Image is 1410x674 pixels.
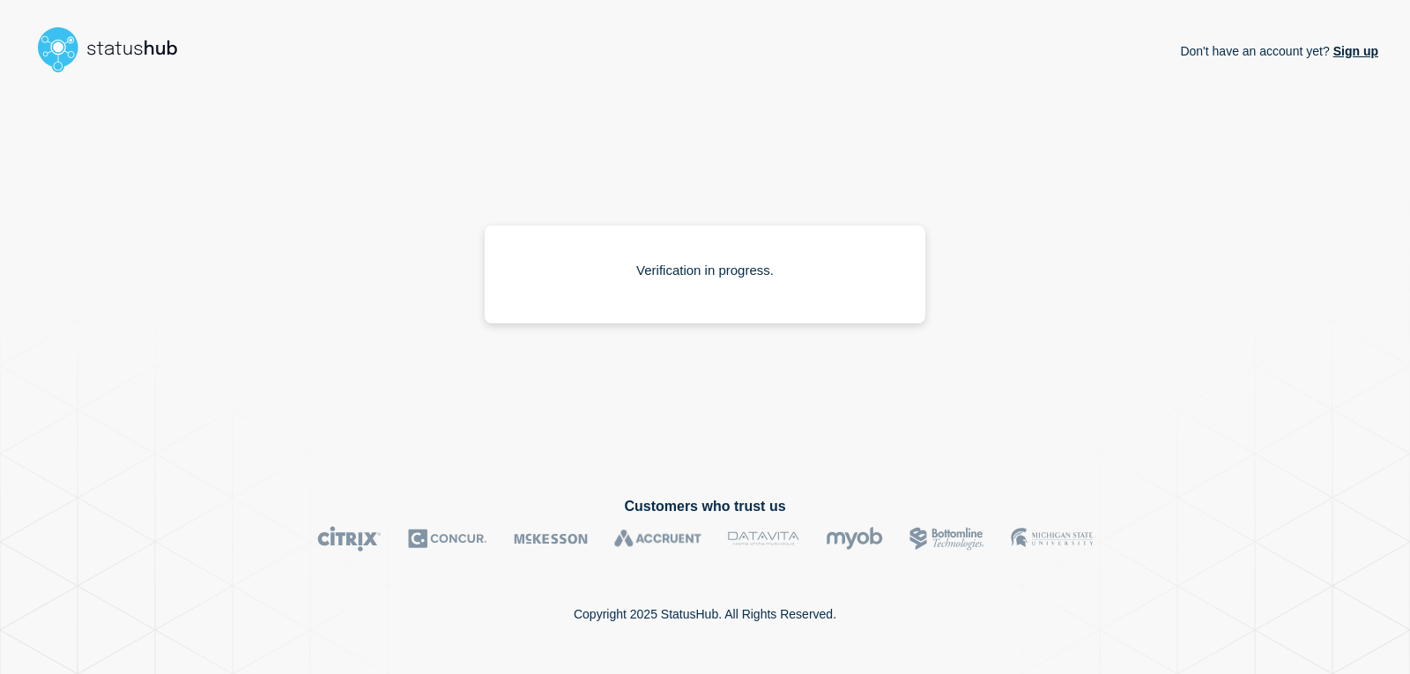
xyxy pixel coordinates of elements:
img: McKesson logo [514,526,588,552]
img: Bottomline logo [909,526,984,552]
img: myob logo [826,526,883,552]
img: MSU logo [1011,526,1093,552]
p: Don't have an account yet? [1180,30,1378,72]
a: Sign up [1330,44,1378,58]
h2: Customers who trust us [32,499,1378,515]
div: Verification in progress. [516,263,894,278]
img: DataVita logo [728,526,799,552]
img: Accruent logo [614,526,701,552]
p: Copyright 2025 StatusHub. All Rights Reserved. [574,607,836,621]
img: Concur logo [408,526,487,552]
img: Citrix logo [317,526,382,552]
img: StatusHub logo [32,21,199,78]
